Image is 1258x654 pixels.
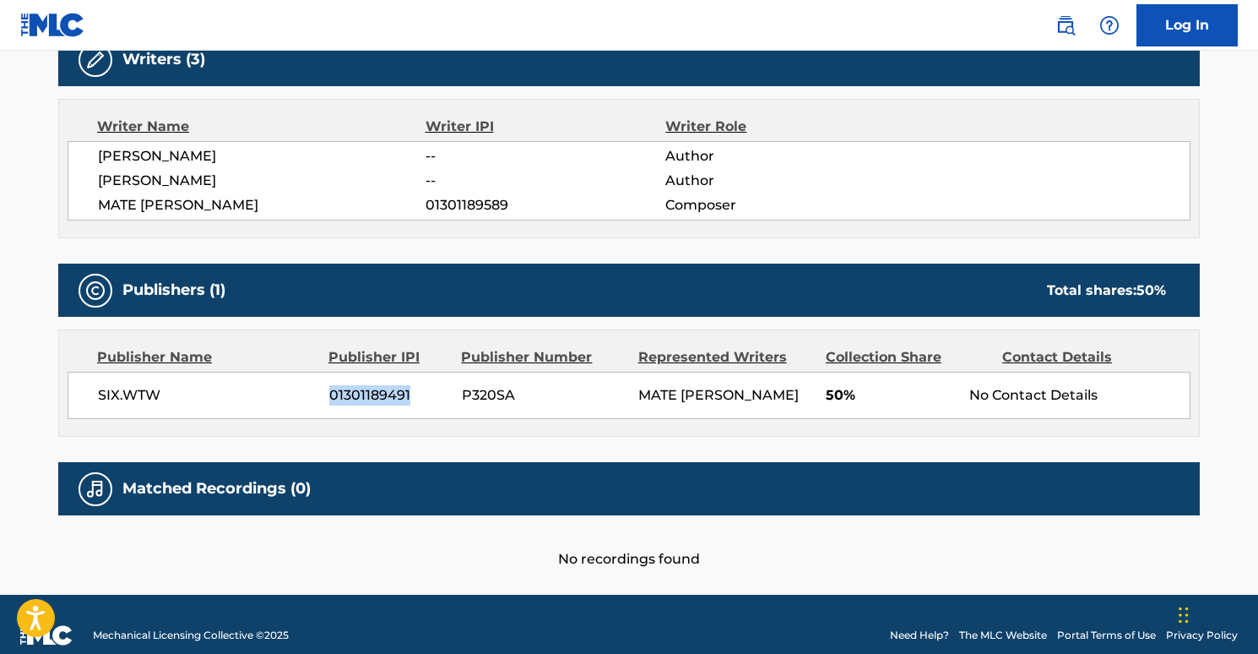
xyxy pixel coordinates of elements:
[1057,628,1156,643] a: Portal Terms of Use
[122,50,205,69] h5: Writers (3)
[426,195,665,215] span: 01301189589
[85,50,106,70] img: Writers
[1179,590,1189,640] div: Sürükle
[20,13,85,37] img: MLC Logo
[93,628,289,643] span: Mechanical Licensing Collective © 2025
[58,515,1200,570] div: No recordings found
[826,347,990,368] div: Collection Share
[461,347,625,368] div: Publisher Number
[890,628,949,643] a: Need Help?
[462,385,626,406] span: P320SA
[638,347,813,368] div: Represented Writers
[97,117,426,137] div: Writer Name
[97,347,316,368] div: Publisher Name
[426,117,666,137] div: Writer IPI
[638,387,799,403] span: MATE [PERSON_NAME]
[665,146,884,166] span: Author
[426,171,665,191] span: --
[122,479,311,499] h5: Matched Recordings (0)
[1049,8,1082,42] a: Public Search
[826,385,957,406] span: 50%
[1055,15,1076,35] img: search
[1136,4,1238,46] a: Log In
[1093,8,1126,42] div: Help
[98,146,426,166] span: [PERSON_NAME]
[665,195,884,215] span: Composer
[426,146,665,166] span: --
[1166,628,1238,643] a: Privacy Policy
[959,628,1047,643] a: The MLC Website
[1174,573,1258,654] div: Sohbet Aracı
[969,385,1190,406] div: No Contact Details
[329,385,449,406] span: 01301189491
[1136,282,1166,298] span: 50 %
[98,171,426,191] span: [PERSON_NAME]
[85,281,106,301] img: Publishers
[1099,15,1120,35] img: help
[85,479,106,499] img: Matched Recordings
[665,117,884,137] div: Writer Role
[665,171,884,191] span: Author
[122,281,225,300] h5: Publishers (1)
[1174,573,1258,654] iframe: Chat Widget
[1002,347,1166,368] div: Contact Details
[98,385,317,406] span: SIX.WTW
[328,347,448,368] div: Publisher IPI
[20,625,73,646] img: logo
[1047,281,1166,301] div: Total shares:
[98,195,426,215] span: MATE [PERSON_NAME]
